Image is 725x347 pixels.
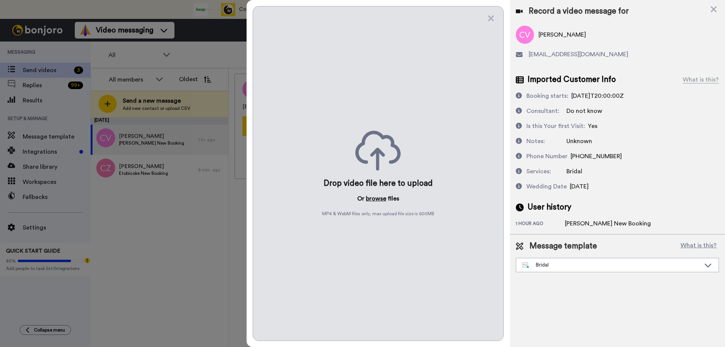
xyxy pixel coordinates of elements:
p: Or files [357,194,399,203]
div: 1 hour ago [516,221,565,228]
div: [PERSON_NAME] New Booking [565,219,651,228]
div: Is this Your first Visit: [526,122,585,131]
div: Services: [526,167,551,176]
span: [PHONE_NUMBER] [571,153,622,159]
span: User history [528,202,571,213]
div: Wedding Date [526,182,567,191]
button: browse [366,194,386,203]
span: Yes [588,123,597,129]
span: Bridal [566,168,582,174]
button: What is this? [678,241,719,252]
img: nextgen-template.svg [522,262,529,268]
div: Booking starts: [526,91,568,100]
div: What is this? [683,75,719,84]
span: [DATE]T20:00:00Z [571,93,624,99]
div: Phone Number [526,152,568,161]
span: Unknown [566,138,592,144]
div: Drop video file here to upload [324,178,433,189]
span: MP4 & WebM files only, max upload file size is 500 MB [322,211,434,217]
span: Message template [529,241,597,252]
div: Notes: [526,137,545,146]
span: [DATE] [570,184,589,190]
span: Do not know [566,108,602,114]
span: Imported Customer Info [528,74,616,85]
div: Consultant: [526,106,559,116]
div: Bridal [522,261,700,269]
